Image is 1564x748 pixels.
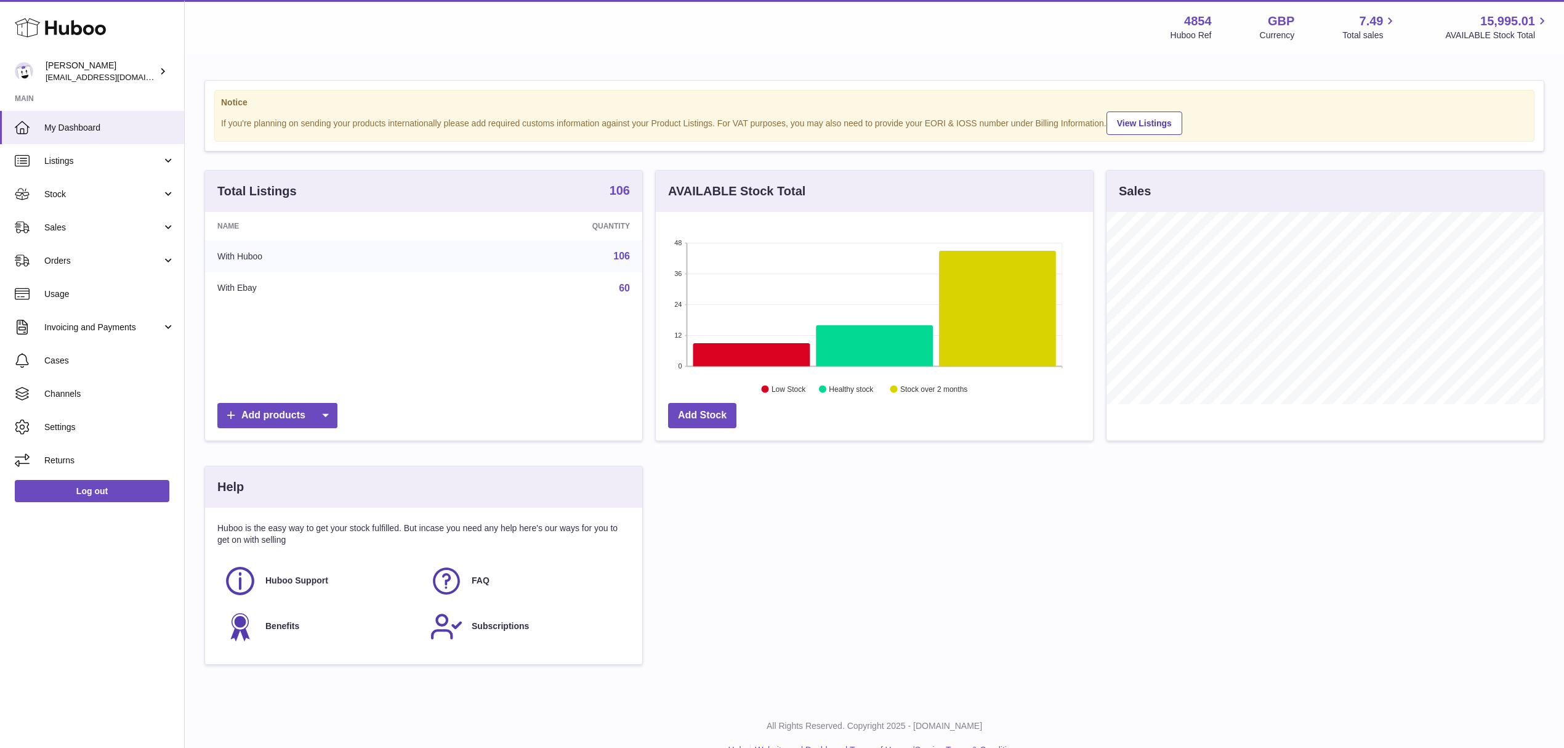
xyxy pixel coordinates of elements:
[1480,13,1535,30] span: 15,995.01
[900,385,967,394] text: Stock over 2 months
[668,183,805,200] h3: AVAILABLE Stock Total
[829,385,874,394] text: Healthy stock
[205,240,436,272] td: With Huboo
[15,480,169,502] a: Log out
[610,184,630,197] strong: 106
[44,155,162,167] span: Listings
[1342,30,1397,41] span: Total sales
[1445,13,1549,41] a: 15,995.01 AVAILABLE Stock Total
[217,479,244,495] h3: Help
[265,620,299,632] span: Benefits
[217,403,337,428] a: Add products
[1184,13,1212,30] strong: 4854
[46,72,181,82] span: [EMAIL_ADDRESS][DOMAIN_NAME]
[436,212,642,240] th: Quantity
[44,288,175,300] span: Usage
[44,222,162,234] span: Sales
[217,183,297,200] h3: Total Listings
[674,239,682,246] text: 48
[430,610,624,643] a: Subscriptions
[221,110,1528,135] div: If you're planning on sending your products internationally please add required customs informati...
[678,362,682,370] text: 0
[1260,30,1295,41] div: Currency
[472,620,529,632] span: Subscriptions
[224,564,417,598] a: Huboo Support
[221,97,1528,108] strong: Notice
[610,184,630,199] a: 106
[195,720,1554,732] p: All Rights Reserved. Copyright 2025 - [DOMAIN_NAME]
[44,455,175,466] span: Returns
[205,272,436,304] td: With Ebay
[674,270,682,277] text: 36
[217,522,630,546] p: Huboo is the easy way to get your stock fulfilled. But incase you need any help here's our ways f...
[44,421,175,433] span: Settings
[44,255,162,267] span: Orders
[1445,30,1549,41] span: AVAILABLE Stock Total
[1342,13,1397,41] a: 7.49 Total sales
[1268,13,1294,30] strong: GBP
[1119,183,1151,200] h3: Sales
[674,301,682,308] text: 24
[44,355,175,367] span: Cases
[46,60,156,83] div: [PERSON_NAME]
[44,122,175,134] span: My Dashboard
[674,331,682,339] text: 12
[44,189,162,200] span: Stock
[224,610,417,643] a: Benefits
[44,322,162,333] span: Invoicing and Payments
[15,62,33,81] img: internalAdmin-4854@internal.huboo.com
[265,575,328,587] span: Huboo Support
[205,212,436,240] th: Name
[619,283,630,293] a: 60
[1171,30,1212,41] div: Huboo Ref
[668,403,736,428] a: Add Stock
[772,385,806,394] text: Low Stock
[430,564,624,598] a: FAQ
[1360,13,1384,30] span: 7.49
[1106,112,1182,135] a: View Listings
[613,251,630,261] a: 106
[44,388,175,400] span: Channels
[472,575,490,587] span: FAQ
